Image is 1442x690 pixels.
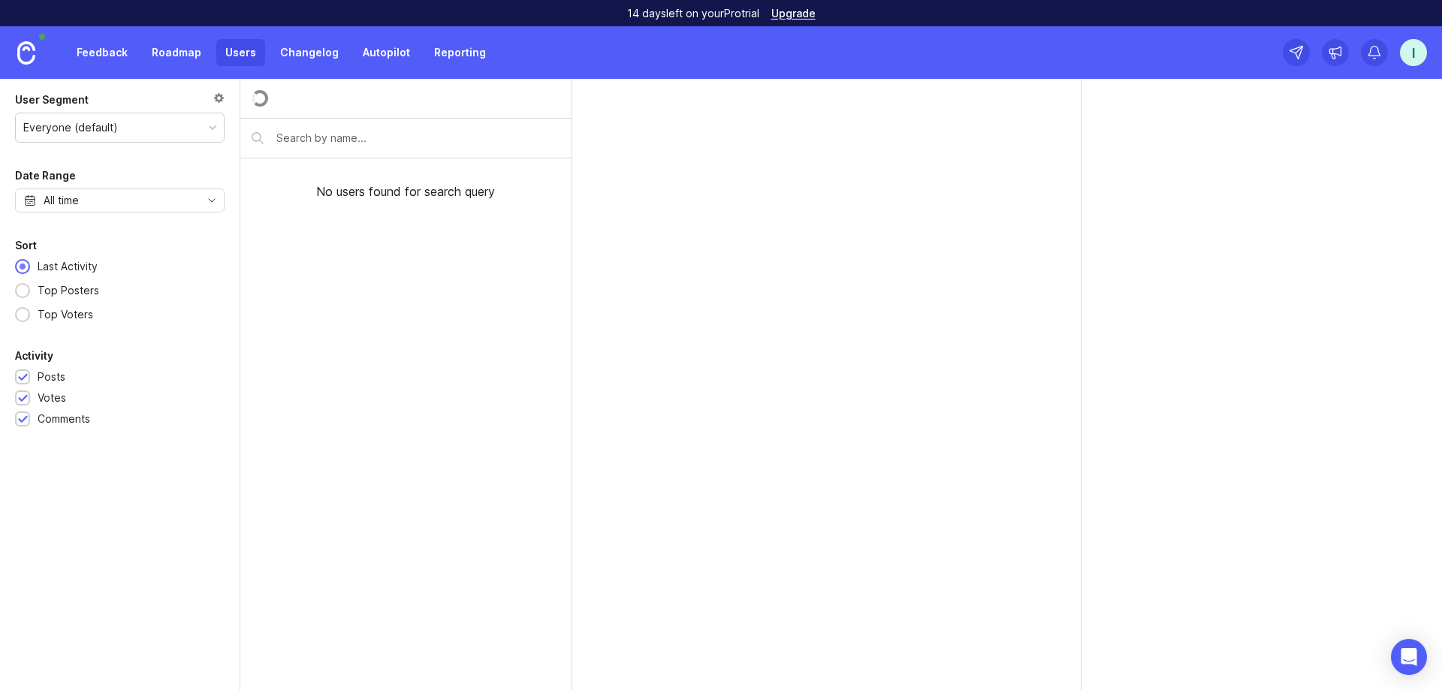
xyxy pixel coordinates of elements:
[216,39,265,66] a: Users
[15,167,76,185] div: Date Range
[38,369,65,385] div: Posts
[271,39,348,66] a: Changelog
[425,39,495,66] a: Reporting
[627,6,759,21] p: 14 days left on your Pro trial
[15,91,89,109] div: User Segment
[15,347,53,365] div: Activity
[143,39,210,66] a: Roadmap
[38,390,66,406] div: Votes
[200,194,224,206] svg: toggle icon
[38,411,90,427] div: Comments
[771,8,816,19] a: Upgrade
[276,130,560,146] input: Search by name...
[23,119,118,136] div: Everyone (default)
[1391,639,1427,675] div: Open Intercom Messenger
[30,258,105,275] div: Last Activity
[68,39,137,66] a: Feedback
[240,158,572,224] div: No users found for search query
[354,39,419,66] a: Autopilot
[44,192,79,209] div: All time
[30,306,101,323] div: Top Voters
[17,41,35,65] img: Canny Home
[1400,39,1427,66] button: I
[15,237,37,255] div: Sort
[30,282,107,299] div: Top Posters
